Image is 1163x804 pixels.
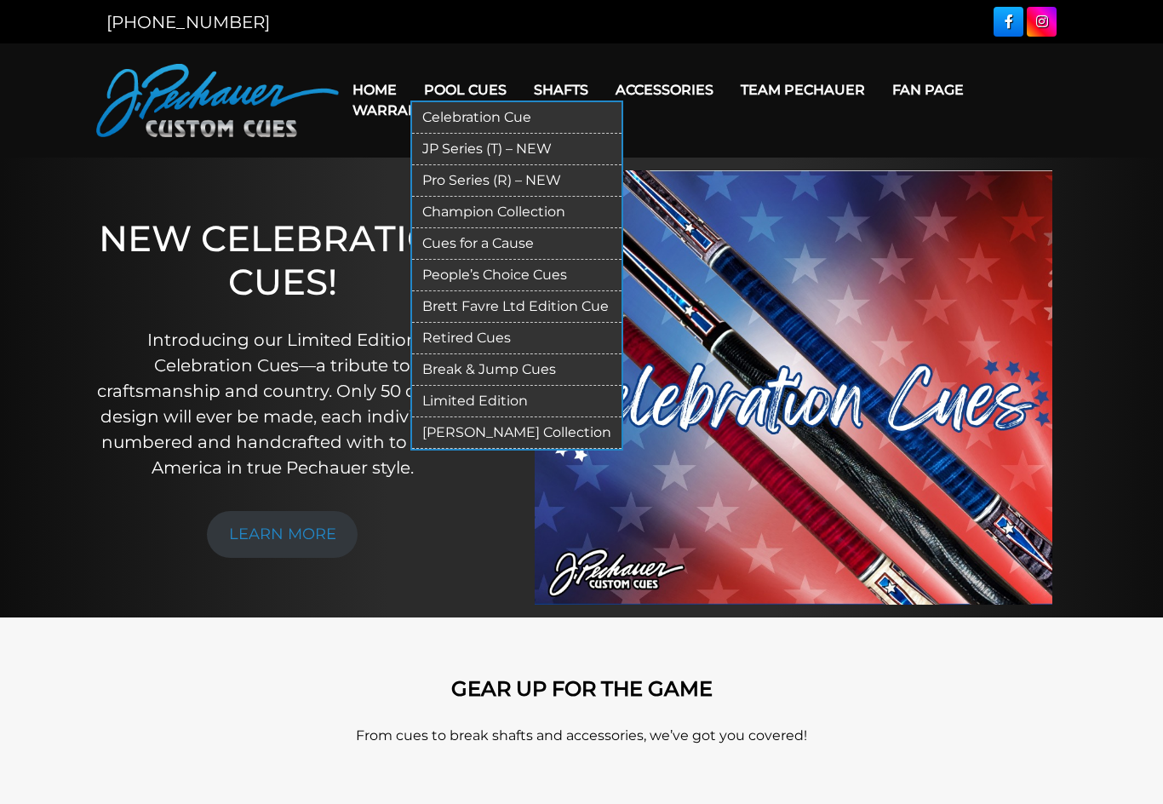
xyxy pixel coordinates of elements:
[412,165,622,197] a: Pro Series (R) – NEW
[449,89,513,132] a: Cart
[412,102,622,134] a: Celebration Cue
[412,417,622,449] a: [PERSON_NAME] Collection
[879,68,977,112] a: Fan Page
[106,12,270,32] a: [PHONE_NUMBER]
[412,291,622,323] a: Brett Favre Ltd Edition Cue
[95,327,468,480] p: Introducing our Limited Edition Celebration Cues—a tribute to craftsmanship and country. Only 50 ...
[96,726,1067,746] p: From cues to break shafts and accessories, we’ve got you covered!
[207,511,358,558] a: LEARN MORE
[95,217,468,303] h1: NEW CELEBRATION CUES!
[339,89,449,132] a: Warranty
[520,68,602,112] a: Shafts
[602,68,727,112] a: Accessories
[412,386,622,417] a: Limited Edition
[412,260,622,291] a: People’s Choice Cues
[451,676,713,701] strong: GEAR UP FOR THE GAME
[412,134,622,165] a: JP Series (T) – NEW
[412,354,622,386] a: Break & Jump Cues
[339,68,410,112] a: Home
[96,64,339,137] img: Pechauer Custom Cues
[412,228,622,260] a: Cues for a Cause
[412,197,622,228] a: Champion Collection
[727,68,879,112] a: Team Pechauer
[412,323,622,354] a: Retired Cues
[410,68,520,112] a: Pool Cues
